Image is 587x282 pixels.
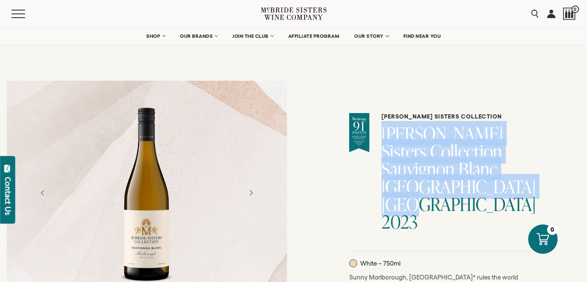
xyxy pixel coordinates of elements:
[180,33,213,39] span: OUR BRANDS
[283,28,345,45] a: AFFILIATE PROGRAM
[32,182,54,204] button: Previous
[174,28,223,45] a: OUR BRANDS
[349,28,394,45] a: OUR STORY
[141,28,170,45] a: SHOP
[4,177,12,215] div: Contact Us
[146,33,161,39] span: SHOP
[547,224,558,235] div: 0
[571,5,579,13] span: 0
[227,28,279,45] a: JOIN THE CLUB
[240,182,262,204] button: Next
[403,33,441,39] span: FIND NEAR YOU
[11,10,42,18] button: Mobile Menu Trigger
[382,125,531,231] h1: [PERSON_NAME] Sisters Collection Sauvignon Blanc [GEOGRAPHIC_DATA] [GEOGRAPHIC_DATA] 2023
[288,33,340,39] span: AFFILIATE PROGRAM
[354,33,384,39] span: OUR STORY
[232,33,268,39] span: JOIN THE CLUB
[382,113,531,120] h6: [PERSON_NAME] Sisters Collection
[349,259,400,267] p: White – 750ml
[398,28,447,45] a: FIND NEAR YOU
